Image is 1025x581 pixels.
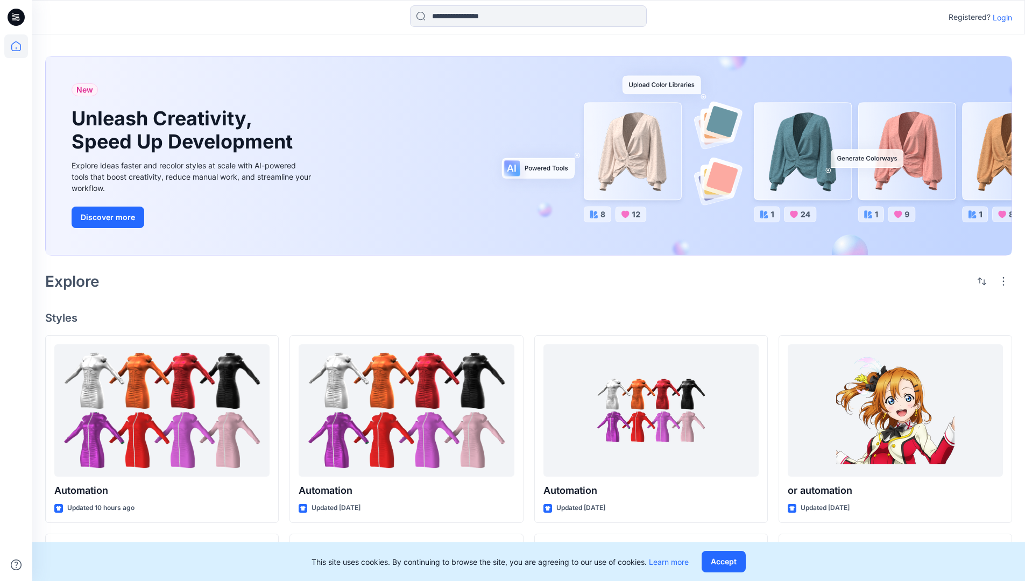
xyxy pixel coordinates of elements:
[543,344,759,477] a: Automation
[54,344,270,477] a: Automation
[312,556,689,568] p: This site uses cookies. By continuing to browse the site, you are agreeing to our use of cookies.
[72,160,314,194] div: Explore ideas faster and recolor styles at scale with AI-powered tools that boost creativity, red...
[72,207,144,228] button: Discover more
[556,502,605,514] p: Updated [DATE]
[299,344,514,477] a: Automation
[801,502,850,514] p: Updated [DATE]
[788,483,1003,498] p: or automation
[993,12,1012,23] p: Login
[788,344,1003,477] a: or automation
[45,273,100,290] h2: Explore
[312,502,360,514] p: Updated [DATE]
[649,557,689,566] a: Learn more
[54,483,270,498] p: Automation
[45,311,1012,324] h4: Styles
[543,483,759,498] p: Automation
[702,551,746,572] button: Accept
[76,83,93,96] span: New
[67,502,135,514] p: Updated 10 hours ago
[72,107,298,153] h1: Unleash Creativity, Speed Up Development
[299,483,514,498] p: Automation
[949,11,991,24] p: Registered?
[72,207,314,228] a: Discover more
